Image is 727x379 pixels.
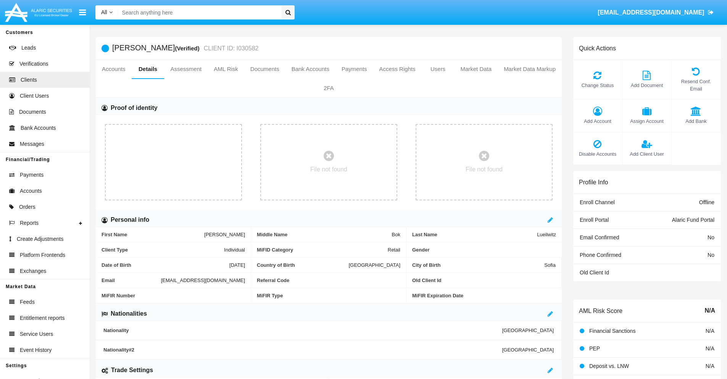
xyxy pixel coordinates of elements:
a: Payments [335,60,373,78]
a: Accounts [96,60,132,78]
h6: Proof of identity [111,104,158,112]
span: Add Bank [675,118,717,125]
h6: AML Risk Score [579,307,622,314]
span: [PERSON_NAME] [204,232,245,237]
div: (Verified) [175,44,201,53]
span: [EMAIL_ADDRESS][DOMAIN_NAME] [598,9,704,16]
a: Market Data [454,60,498,78]
span: Sofia [544,262,556,268]
span: Orders [19,203,35,211]
span: N/A [706,363,714,369]
span: N/A [706,328,714,334]
span: N/A [704,306,715,315]
span: Bok [392,232,400,237]
span: Change Status [577,82,618,89]
span: Event History [20,346,52,354]
a: Market Data Markup [498,60,562,78]
span: No [708,234,714,240]
span: Platform Frontends [20,251,65,259]
span: Retail [388,247,400,253]
span: MiFIR Number [102,293,245,298]
span: Lueilwitz [537,232,556,237]
span: All [101,9,107,15]
span: Client Type [102,247,224,253]
h6: Profile Info [579,179,608,186]
span: Offline [699,199,714,205]
span: Resend Conf. Email [675,78,717,92]
span: Date of Birth [102,262,229,268]
a: Access Rights [373,60,422,78]
span: Add Account [577,118,618,125]
span: Client Users [20,92,49,100]
span: Financial Sanctions [589,328,635,334]
span: [GEOGRAPHIC_DATA] [349,262,400,268]
a: Details [132,60,164,78]
span: Add Document [626,82,667,89]
span: [DATE] [229,262,245,268]
input: Search [118,5,279,19]
span: Nationality [103,327,502,333]
span: Enroll Channel [580,199,615,205]
a: Assessment [164,60,208,78]
h6: Nationalities [111,310,147,318]
span: Service Users [20,330,53,338]
span: Old Client Id [580,269,609,276]
span: Feeds [20,298,35,306]
span: Exchanges [20,267,46,275]
span: Middle Name [257,232,392,237]
span: Deposit vs. LNW [589,363,629,369]
span: [GEOGRAPHIC_DATA] [502,327,554,333]
span: Country of Birth [257,262,349,268]
span: Last Name [412,232,537,237]
span: City of Birth [412,262,544,268]
small: CLIENT ID: I030582 [202,45,259,52]
a: Bank Accounts [285,60,335,78]
span: Payments [20,171,44,179]
h6: Quick Actions [579,45,616,52]
img: Logo image [4,1,73,24]
span: Gender [412,247,556,253]
span: Bank Accounts [21,124,56,132]
span: Accounts [20,187,42,195]
a: [EMAIL_ADDRESS][DOMAIN_NAME] [594,2,717,23]
span: Email Confirmed [580,234,619,240]
a: 2FA [96,79,562,97]
span: Alaric Fund Portal [672,217,714,223]
span: PEP [589,345,600,352]
span: MiFID Category [257,247,388,253]
span: Entitlement reports [20,314,65,322]
h5: [PERSON_NAME] [112,44,258,53]
span: Old Client Id [412,277,556,283]
span: Leads [21,44,36,52]
span: Clients [21,76,37,84]
span: No [708,252,714,258]
span: [GEOGRAPHIC_DATA] [502,347,554,353]
span: Disable Accounts [577,150,618,158]
span: Messages [20,140,44,148]
span: Assign Account [626,118,667,125]
h6: Personal info [111,216,149,224]
span: MiFIR Type [257,293,400,298]
span: First Name [102,232,204,237]
span: Add Client User [626,150,667,158]
span: Individual [224,247,245,253]
a: Documents [244,60,285,78]
h6: Trade Settings [111,366,153,374]
span: Verifications [19,60,48,68]
span: [EMAIL_ADDRESS][DOMAIN_NAME] [161,277,245,283]
span: N/A [706,345,714,352]
span: Phone Confirmed [580,252,621,258]
span: Email [102,277,161,283]
a: Users [422,60,455,78]
span: Create Adjustments [17,235,63,243]
span: Enroll Portal [580,217,609,223]
span: Reports [20,219,39,227]
a: AML Risk [208,60,244,78]
span: MiFIR Expiration Date [412,293,556,298]
span: Documents [19,108,46,116]
span: Nationality #2 [103,347,502,353]
span: Referral Code [257,277,400,283]
a: All [95,8,118,16]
